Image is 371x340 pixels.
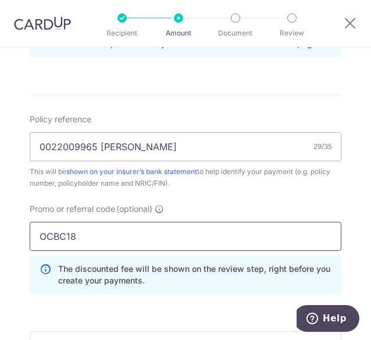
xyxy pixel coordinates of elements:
[30,114,91,125] label: Policy reference
[212,27,259,39] p: Document
[116,203,152,215] span: (optional)
[30,166,341,189] div: This will be to help identify your payment (e.g. policy number, policyholder name and NRIC/FIN).
[155,27,202,39] p: Amount
[99,27,145,39] p: Recipient
[30,203,115,215] span: Promo or referral code
[58,263,331,286] p: The discounted fee will be shown on the review step, right before you create your payments.
[297,305,359,334] iframe: Opens a widget where you can find more information
[66,167,197,176] a: shown on your insurer’s bank statement
[14,16,71,30] img: CardUp
[313,141,332,153] div: 29/35
[269,27,315,39] p: Review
